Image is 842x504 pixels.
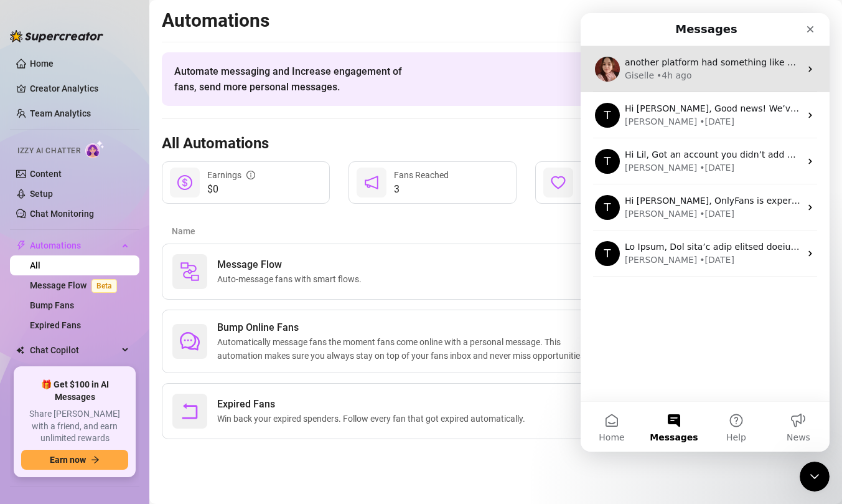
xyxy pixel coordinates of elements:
[44,56,73,69] div: Giselle
[30,300,74,310] a: Bump Fans
[10,30,103,42] img: logo-BBDzfeDw.svg
[119,194,154,207] div: • [DATE]
[30,59,54,69] a: Home
[85,140,105,158] img: AI Chatter
[172,224,604,238] article: Name
[551,175,566,190] span: heart
[30,189,53,199] a: Setup
[16,346,24,354] img: Chat Copilot
[207,182,255,197] span: $0
[119,240,154,254] div: • [DATE]
[44,44,301,54] span: another platform had something like {displayname|name}
[30,320,81,330] a: Expired Fans
[246,171,255,179] span: info-circle
[217,335,604,363] span: Automatically message fans the moment fans come online with a personal message. This automation m...
[91,455,100,464] span: arrow-right
[30,340,118,360] span: Chat Copilot
[14,182,39,207] div: Profile image for Tanya
[217,272,367,286] span: Auto-message fans with smart flows.
[180,401,200,421] span: rollback
[217,257,367,272] span: Message Flow
[174,64,414,95] span: Automate messaging and Increase engagement of fans, send more personal messages.
[30,169,62,179] a: Content
[217,397,530,412] span: Expired Fans
[62,389,124,439] button: Messages
[180,262,200,282] img: svg%3e
[18,420,44,429] span: Home
[30,280,122,290] a: Message FlowBeta
[30,235,118,255] span: Automations
[17,145,80,157] span: Izzy AI Chatter
[180,331,200,351] span: comment
[30,108,91,118] a: Team Analytics
[800,462,830,492] iframe: Intercom live chat
[146,420,166,429] span: Help
[394,170,449,180] span: Fans Reached
[30,78,129,98] a: Creator Analytics
[581,13,830,452] iframe: Intercom live chat
[76,56,111,69] div: • 4h ago
[50,455,86,465] span: Earn now
[44,194,116,207] div: [PERSON_NAME]
[30,209,94,219] a: Chat Monitoring
[394,182,449,197] span: 3
[30,260,40,270] a: All
[119,148,154,161] div: • [DATE]
[162,9,830,32] h2: Automations
[21,379,128,403] span: 🎁 Get $100 in AI Messages
[21,408,128,445] span: Share [PERSON_NAME] with a friend, and earn unlimited rewards
[14,228,39,253] div: Profile image for Tanya
[14,90,39,115] div: Profile image for Tanya
[44,102,116,115] div: [PERSON_NAME]
[207,168,255,182] div: Earnings
[217,320,604,335] span: Bump Online Fans
[69,420,117,429] span: Messages
[21,450,128,470] button: Earn nowarrow-right
[44,148,116,161] div: [PERSON_NAME]
[44,240,116,254] div: [PERSON_NAME]
[177,175,192,190] span: dollar
[14,136,39,161] div: Profile image for Tanya
[364,175,379,190] span: notification
[16,240,26,250] span: thunderbolt
[91,279,117,293] span: Beta
[187,389,249,439] button: News
[217,412,530,426] span: Win back your expired spenders. Follow every fan that got expired automatically.
[124,389,187,439] button: Help
[119,102,154,115] div: • [DATE]
[206,420,230,429] span: News
[162,134,269,154] h3: All Automations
